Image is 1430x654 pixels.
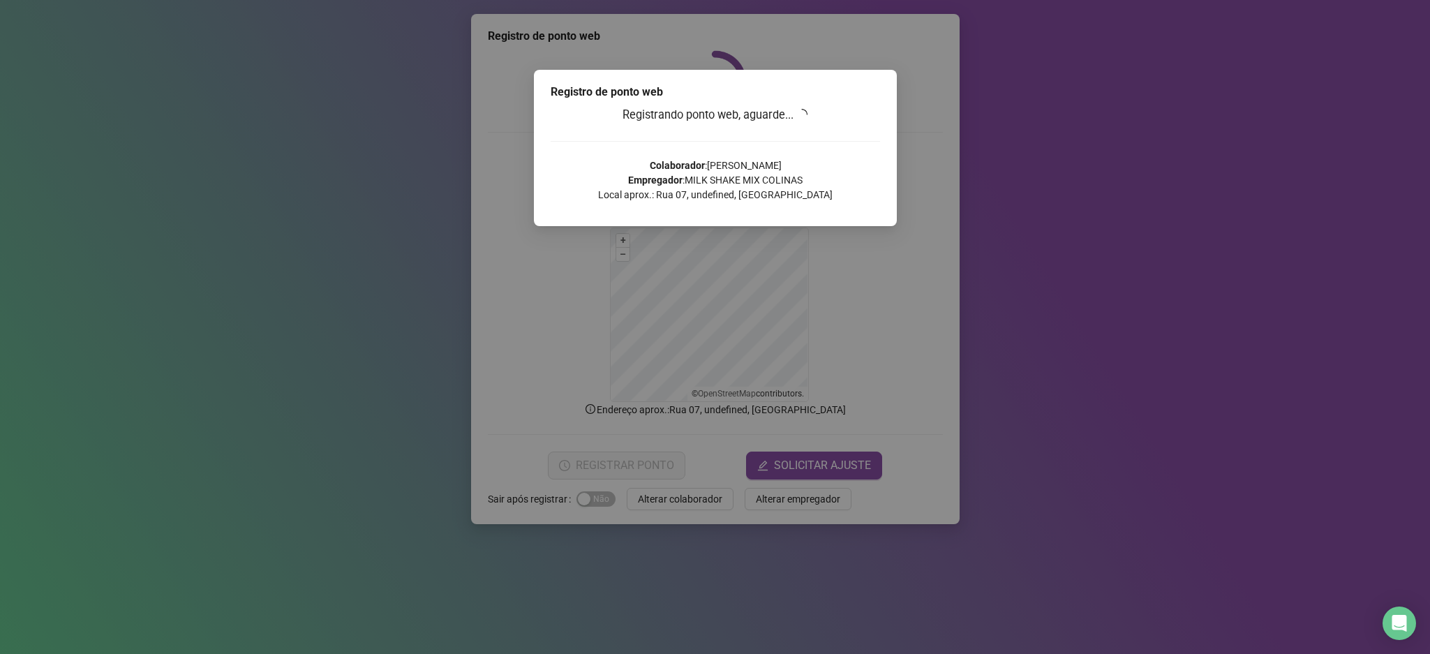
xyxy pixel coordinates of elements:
strong: Empregador [628,174,683,186]
strong: Colaborador [649,160,704,171]
span: loading [796,109,807,120]
p: : [PERSON_NAME] : MILK SHAKE MIX COLINAS Local aprox.: Rua 07, undefined, [GEOGRAPHIC_DATA] [551,158,880,202]
h3: Registrando ponto web, aguarde... [551,106,880,124]
div: Registro de ponto web [551,84,880,101]
div: Open Intercom Messenger [1383,607,1416,640]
